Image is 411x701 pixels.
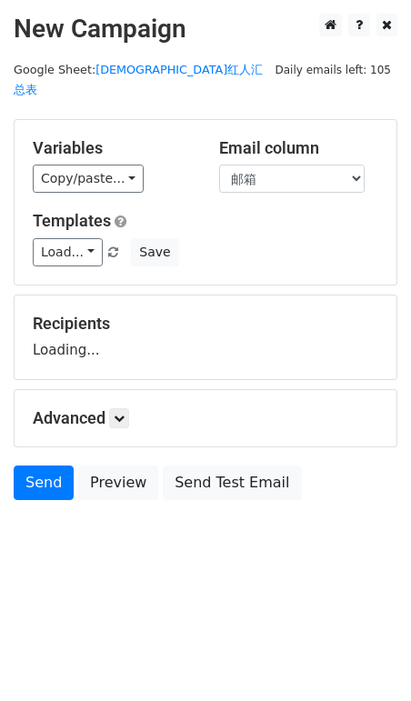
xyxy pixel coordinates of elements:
[14,466,74,500] a: Send
[131,238,178,266] button: Save
[14,63,263,97] a: [DEMOGRAPHIC_DATA]红人汇总表
[268,60,397,80] span: Daily emails left: 105
[14,63,263,97] small: Google Sheet:
[33,138,192,158] h5: Variables
[33,314,378,334] h5: Recipients
[33,165,144,193] a: Copy/paste...
[14,14,397,45] h2: New Campaign
[219,138,378,158] h5: Email column
[33,211,111,230] a: Templates
[33,314,378,361] div: Loading...
[33,238,103,266] a: Load...
[33,408,378,428] h5: Advanced
[78,466,158,500] a: Preview
[268,63,397,76] a: Daily emails left: 105
[163,466,301,500] a: Send Test Email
